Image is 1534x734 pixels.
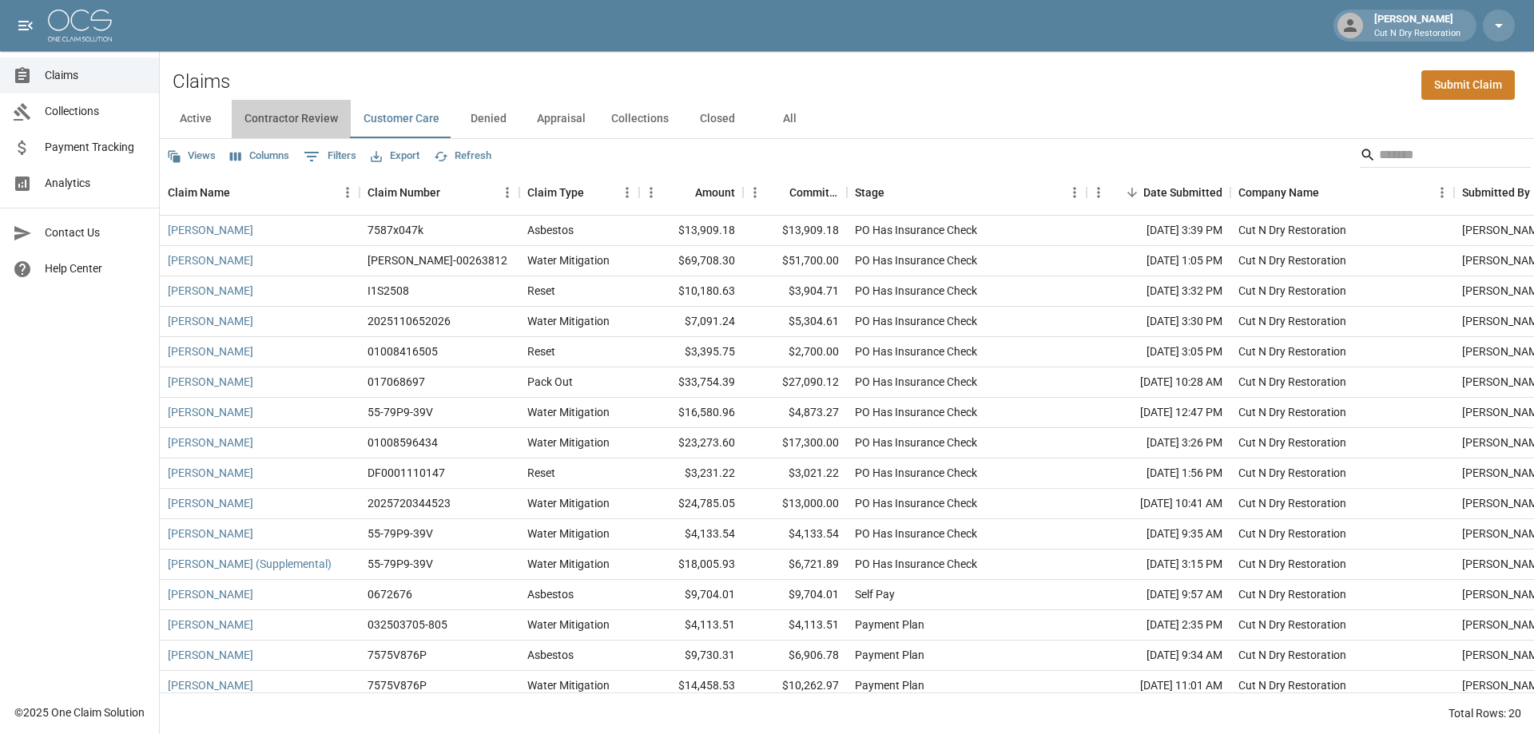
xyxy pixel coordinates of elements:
div: $33,754.39 [639,367,743,398]
div: I1S2508 [368,283,409,299]
div: DF0001110147 [368,465,445,481]
div: Claim Type [519,170,639,215]
div: $6,906.78 [743,641,847,671]
div: Stage [847,170,1087,215]
div: PO Has Insurance Check [855,313,977,329]
div: $51,700.00 [743,246,847,276]
div: Asbestos [527,586,574,602]
div: $3,021.22 [743,458,847,489]
div: 7575V876P [368,677,427,693]
a: [PERSON_NAME] [168,434,253,450]
div: [PERSON_NAME] [1368,11,1467,40]
div: Payment Plan [855,647,924,663]
div: Water Mitigation [527,434,610,450]
div: Water Mitigation [527,404,610,420]
span: Claims [45,67,146,84]
div: Stage [855,170,884,215]
div: $9,704.01 [639,580,743,610]
a: [PERSON_NAME] [168,252,253,268]
button: Collections [598,100,682,138]
a: [PERSON_NAME] [168,343,253,359]
div: [DATE] 12:47 PM [1087,398,1230,428]
div: Cut N Dry Restoration [1238,404,1346,420]
div: $13,000.00 [743,489,847,519]
button: Sort [1319,181,1341,204]
div: Water Mitigation [527,677,610,693]
div: Submitted By [1462,170,1530,215]
div: $3,395.75 [639,337,743,367]
div: Company Name [1230,170,1454,215]
button: Menu [615,181,639,204]
div: Payment Plan [855,677,924,693]
div: PO Has Insurance Check [855,343,977,359]
a: [PERSON_NAME] [168,404,253,420]
h2: Claims [173,70,230,93]
div: [DATE] 10:41 AM [1087,489,1230,519]
div: 01008416505 [368,343,438,359]
div: $69,708.30 [639,246,743,276]
div: 2025110652026 [368,313,451,329]
button: Menu [1063,181,1087,204]
a: [PERSON_NAME] [168,526,253,542]
span: Payment Tracking [45,139,146,156]
button: Menu [495,181,519,204]
button: Sort [884,181,907,204]
div: Cut N Dry Restoration [1238,374,1346,390]
div: Cut N Dry Restoration [1238,222,1346,238]
button: Sort [673,181,695,204]
div: Cut N Dry Restoration [1238,647,1346,663]
div: Asbestos [527,222,574,238]
div: PO Has Insurance Check [855,465,977,481]
a: [PERSON_NAME] [168,495,253,511]
div: $3,231.22 [639,458,743,489]
div: $14,458.53 [639,671,743,701]
div: [DATE] 10:28 AM [1087,367,1230,398]
div: Claim Number [368,170,440,215]
div: $23,273.60 [639,428,743,458]
button: Menu [639,181,663,204]
div: Cut N Dry Restoration [1238,343,1346,359]
a: [PERSON_NAME] [168,677,253,693]
div: 55-79P9-39V [368,526,433,542]
div: 032503705-805 [368,617,447,633]
div: $2,700.00 [743,337,847,367]
button: Denied [452,100,524,138]
div: Cut N Dry Restoration [1238,495,1346,511]
div: 55-79P9-39V [368,404,433,420]
div: Cut N Dry Restoration [1238,465,1346,481]
button: Sort [584,181,606,204]
div: [DATE] 1:56 PM [1087,458,1230,489]
button: Export [367,144,423,169]
div: PO Has Insurance Check [855,252,977,268]
div: PO Has Insurance Check [855,495,977,511]
div: CAHO-00263812 [368,252,507,268]
a: Submit Claim [1421,70,1515,100]
button: Select columns [226,144,293,169]
div: Cut N Dry Restoration [1238,434,1346,450]
button: All [753,100,825,138]
div: [DATE] 1:05 PM [1087,246,1230,276]
a: [PERSON_NAME] [168,313,253,329]
div: Claim Name [160,170,360,215]
a: [PERSON_NAME] [168,647,253,663]
div: Self Pay [855,586,895,602]
button: Closed [682,100,753,138]
div: 01008596434 [368,434,438,450]
div: [DATE] 3:05 PM [1087,337,1230,367]
div: $10,180.63 [639,276,743,307]
button: Sort [440,181,463,204]
button: Menu [743,181,767,204]
div: [DATE] 3:39 PM [1087,216,1230,246]
div: [DATE] 11:01 AM [1087,671,1230,701]
div: Water Mitigation [527,617,610,633]
div: $4,113.51 [743,610,847,641]
div: $6,721.89 [743,550,847,580]
div: $16,580.96 [639,398,743,428]
div: $13,909.18 [743,216,847,246]
div: PO Has Insurance Check [855,526,977,542]
div: 0672676 [368,586,412,602]
div: Cut N Dry Restoration [1238,313,1346,329]
div: Committed Amount [789,170,839,215]
div: [DATE] 3:30 PM [1087,307,1230,337]
div: dynamic tabs [160,100,1534,138]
